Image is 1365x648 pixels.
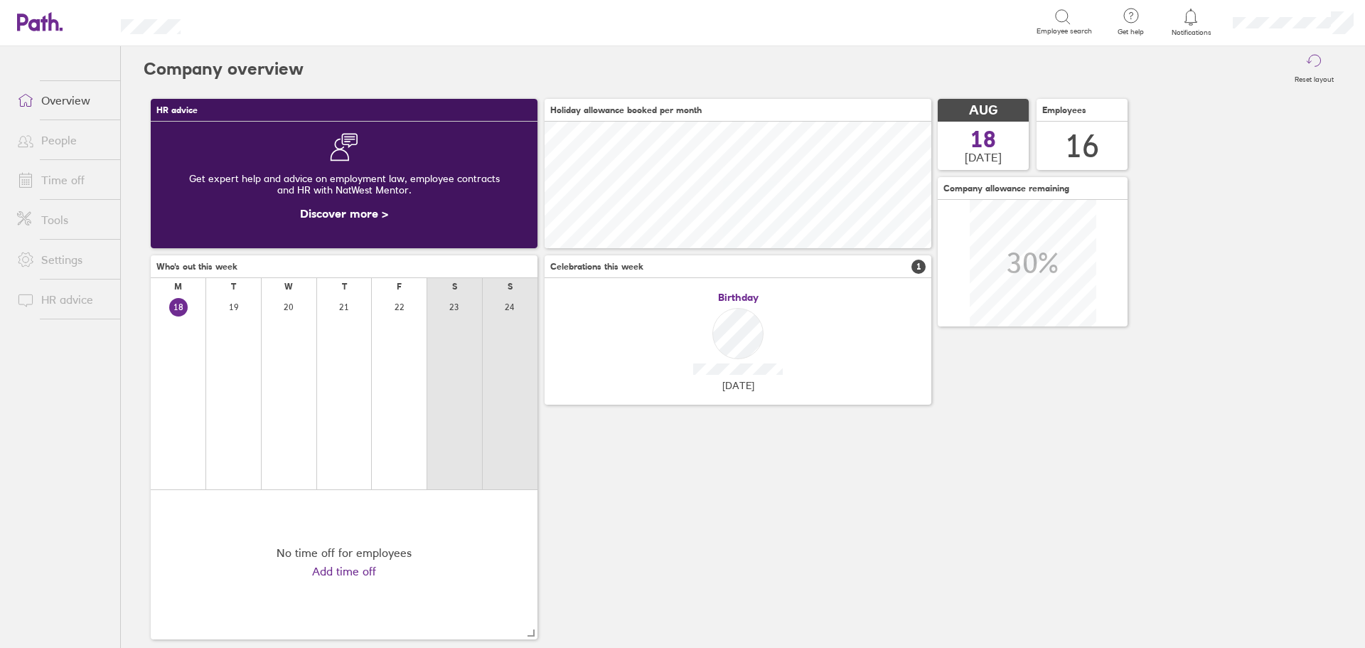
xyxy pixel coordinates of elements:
[6,285,120,314] a: HR advice
[1286,71,1342,84] label: Reset layout
[6,245,120,274] a: Settings
[312,565,376,578] a: Add time off
[6,206,120,234] a: Tools
[342,282,347,292] div: T
[231,282,236,292] div: T
[284,282,293,292] div: W
[718,292,759,303] span: Birthday
[219,15,255,28] div: Search
[550,105,702,115] span: Holiday allowance booked per month
[508,282,513,292] div: S
[300,206,388,221] a: Discover more >
[969,103,997,118] span: AUG
[965,151,1002,164] span: [DATE]
[911,260,926,274] span: 1
[156,262,237,272] span: Who's out this week
[970,128,996,151] span: 18
[943,184,1069,193] span: Company allowance remaining
[174,282,182,292] div: M
[550,262,643,272] span: Celebrations this week
[1065,128,1099,164] div: 16
[1286,46,1342,92] button: Reset layout
[452,282,457,292] div: S
[722,380,754,391] span: [DATE]
[1168,28,1214,37] span: Notifications
[1168,7,1214,37] a: Notifications
[397,282,402,292] div: F
[6,86,120,115] a: Overview
[6,126,120,154] a: People
[6,166,120,194] a: Time off
[144,46,304,92] h2: Company overview
[156,105,198,115] span: HR advice
[162,161,526,207] div: Get expert help and advice on employment law, employee contracts and HR with NatWest Mentor.
[1037,27,1092,36] span: Employee search
[1108,28,1154,36] span: Get help
[277,546,412,559] div: No time off for employees
[1042,105,1086,115] span: Employees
